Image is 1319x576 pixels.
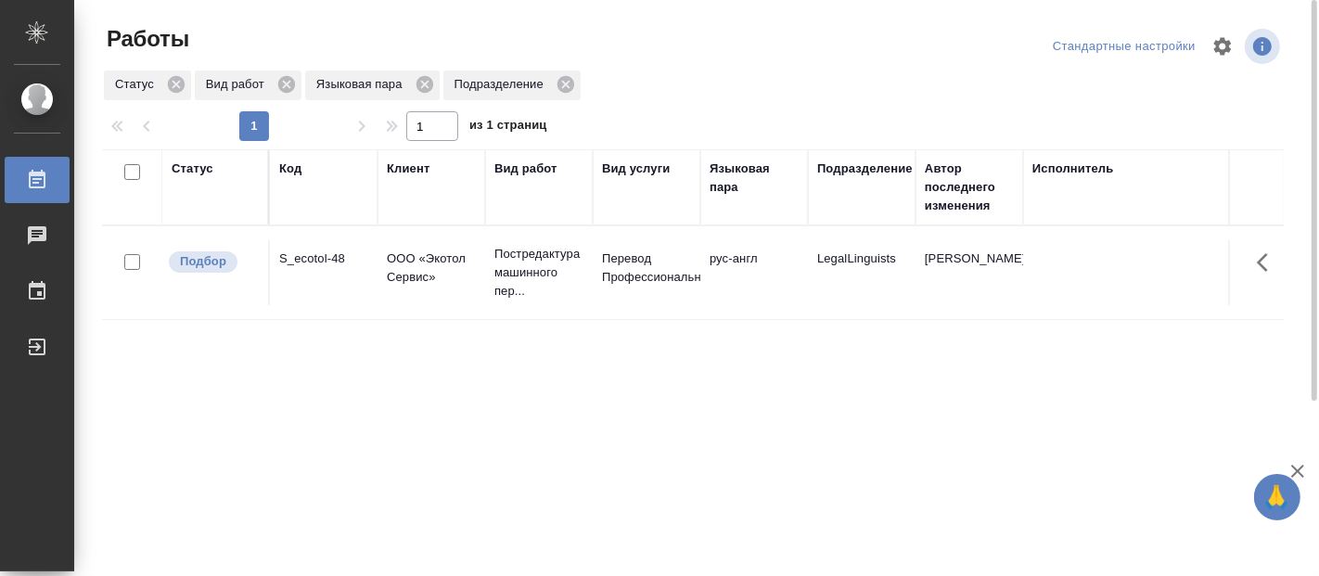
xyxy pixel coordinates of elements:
[700,240,808,305] td: рус-англ
[1246,240,1290,285] button: Здесь прячутся важные кнопки
[104,70,191,100] div: Статус
[494,160,557,178] div: Вид работ
[180,252,226,271] p: Подбор
[916,240,1023,305] td: [PERSON_NAME]
[602,160,671,178] div: Вид услуги
[443,70,581,100] div: Подразделение
[710,160,799,197] div: Языковая пара
[1245,29,1284,64] span: Посмотреть информацию
[279,160,301,178] div: Код
[817,160,913,178] div: Подразделение
[195,70,301,100] div: Вид работ
[115,75,160,94] p: Статус
[1200,24,1245,69] span: Настроить таблицу
[172,160,213,178] div: Статус
[305,70,440,100] div: Языковая пара
[455,75,550,94] p: Подразделение
[1032,160,1114,178] div: Исполнитель
[1261,478,1293,517] span: 🙏
[469,114,547,141] span: из 1 страниц
[1254,474,1300,520] button: 🙏
[167,250,259,275] div: Можно подбирать исполнителей
[316,75,409,94] p: Языковая пара
[602,250,691,287] p: Перевод Профессиональный
[1048,32,1200,61] div: split button
[387,250,476,287] p: ООО «Экотол Сервис»
[925,160,1014,215] div: Автор последнего изменения
[808,240,916,305] td: LegalLinguists
[102,24,189,54] span: Работы
[279,250,368,268] div: S_ecotol-48
[206,75,271,94] p: Вид работ
[494,245,583,301] p: Постредактура машинного пер...
[387,160,429,178] div: Клиент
